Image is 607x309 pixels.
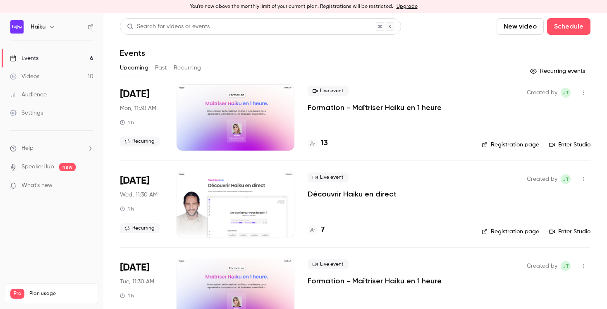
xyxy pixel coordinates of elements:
a: Enter Studio [549,141,590,149]
span: Recurring [120,137,160,146]
span: Wed, 11:30 AM [120,191,158,199]
a: Formation - Maîtriser Haiku en 1 heure [308,103,442,113]
span: jean Touzet [561,88,571,98]
div: Sep 29 Mon, 11:30 AM (Europe/Paris) [120,84,163,151]
span: jean Touzet [561,174,571,184]
a: Upgrade [397,3,418,10]
a: Registration page [482,228,539,236]
iframe: Noticeable Trigger [84,182,93,189]
button: Recurring events [526,65,590,78]
div: 1 h [120,292,134,299]
span: jT [563,174,569,184]
a: 13 [308,138,328,149]
div: Search for videos or events [127,22,210,31]
h4: 7 [321,225,325,236]
h1: Events [120,48,145,58]
a: Formation - Maîtriser Haiku en 1 heure [308,276,442,286]
div: Settings [10,109,43,117]
h4: 13 [321,138,328,149]
a: Enter Studio [549,228,590,236]
button: New video [497,18,544,35]
li: help-dropdown-opener [10,144,93,153]
span: [DATE] [120,261,149,274]
span: Recurring [120,223,160,233]
span: Mon, 11:30 AM [120,104,156,113]
span: Help [22,144,33,153]
div: Events [10,54,38,62]
span: jT [563,261,569,271]
span: What's new [22,181,53,190]
div: Oct 1 Wed, 11:30 AM (Europe/Paris) [120,171,163,237]
span: Tue, 11:30 AM [120,278,154,286]
span: [DATE] [120,88,149,101]
div: Videos [10,72,39,81]
span: Plan usage [29,290,93,297]
button: Past [155,61,167,74]
a: Registration page [482,141,539,149]
button: Recurring [174,61,201,74]
div: 1 h [120,119,134,126]
button: Upcoming [120,61,148,74]
a: Découvrir Haiku en direct [308,189,397,199]
span: Live event [308,86,349,96]
span: Live event [308,172,349,182]
img: Haiku [10,20,24,34]
span: jean Touzet [561,261,571,271]
span: Pro [10,289,24,299]
h6: Haiku [31,23,45,31]
span: Live event [308,259,349,269]
span: Created by [527,174,557,184]
span: [DATE] [120,174,149,187]
a: 7 [308,225,325,236]
span: jT [563,88,569,98]
div: 1 h [120,206,134,212]
div: Audience [10,91,47,99]
a: SpeakerHub [22,163,54,171]
span: new [59,163,76,171]
span: Created by [527,88,557,98]
span: Created by [527,261,557,271]
button: Schedule [547,18,590,35]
